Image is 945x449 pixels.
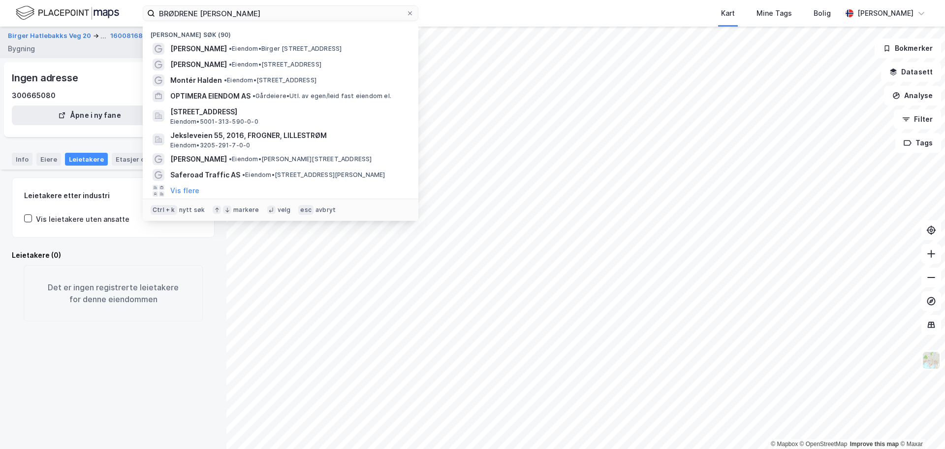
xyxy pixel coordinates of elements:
div: Ctrl + k [151,205,177,215]
span: Eiendom • [STREET_ADDRESS] [224,76,316,84]
div: esc [298,205,314,215]
div: Info [12,153,32,166]
div: nytt søk [179,206,205,214]
a: Mapbox [771,441,798,448]
div: Bolig [814,7,831,19]
div: Etasjer og enheter [116,155,176,164]
span: • [229,45,232,52]
div: Eiere [36,153,61,166]
div: Bygning [8,43,35,55]
button: 16008168 [110,31,145,41]
div: Vis leietakere uten ansatte [36,213,129,225]
span: OPTIMERA EIENDOM AS [170,90,251,102]
div: [PERSON_NAME] søk (90) [143,23,418,41]
span: • [229,155,232,163]
div: velg [278,206,291,214]
button: Åpne i ny fane [12,105,167,125]
span: [STREET_ADDRESS] [170,106,407,118]
div: Kontrollprogram for chat [896,402,945,449]
button: Tags [895,133,941,153]
div: Leietakere [65,153,108,166]
div: Det er ingen registrerte leietakere for denne eiendommen [24,265,203,321]
button: Filter [894,109,941,129]
div: Leietakere etter industri [24,190,202,202]
a: OpenStreetMap [800,441,848,448]
span: Gårdeiere • Utl. av egen/leid fast eiendom el. [252,92,391,100]
img: logo.f888ab2527a4732fd821a326f86c7f29.svg [16,4,119,22]
div: Leietakere (0) [12,249,215,261]
button: Bokmerker [875,38,941,58]
button: Birger Hatlebakks Veg 20 [8,30,93,42]
span: • [252,92,255,100]
a: Improve this map [850,441,899,448]
span: • [224,76,227,84]
span: Eiendom • 5001-313-590-0-0 [170,118,258,126]
span: Eiendom • Birger [STREET_ADDRESS] [229,45,342,53]
div: [PERSON_NAME] [857,7,913,19]
button: Vis flere [170,185,199,197]
div: markere [233,206,259,214]
span: • [242,171,245,178]
span: • [229,61,232,68]
iframe: Chat Widget [896,402,945,449]
span: Jeksleveien 55, 2016, FROGNER, LILLESTRØM [170,130,407,141]
div: avbryt [315,206,336,214]
div: ... [100,30,106,42]
div: Kart [721,7,735,19]
button: Analyse [884,86,941,105]
div: Mine Tags [756,7,792,19]
span: Eiendom • [STREET_ADDRESS] [229,61,321,69]
span: Montér Halden [170,74,222,86]
span: Eiendom • [PERSON_NAME][STREET_ADDRESS] [229,155,372,163]
span: Eiendom • [STREET_ADDRESS][PERSON_NAME] [242,171,385,179]
span: [PERSON_NAME] [170,59,227,70]
div: 300665080 [12,90,56,102]
span: Saferoad Traffic AS [170,169,240,181]
div: Ingen adresse [12,70,80,86]
button: Datasett [881,62,941,82]
input: Søk på adresse, matrikkel, gårdeiere, leietakere eller personer [155,6,406,21]
span: [PERSON_NAME] [170,153,227,165]
img: Z [922,351,941,370]
span: Eiendom • 3205-291-7-0-0 [170,141,250,149]
span: [PERSON_NAME] [170,43,227,55]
